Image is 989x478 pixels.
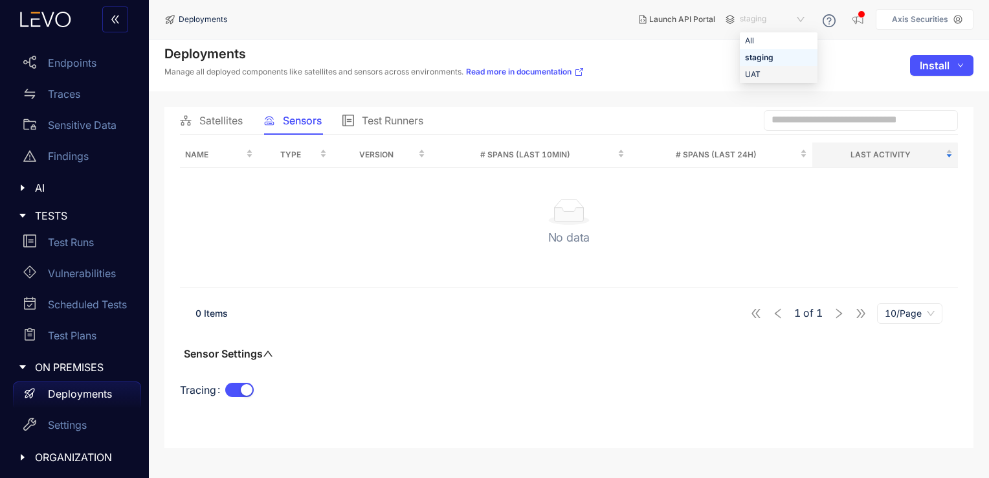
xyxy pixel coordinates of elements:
a: Test Runs [13,229,141,260]
p: Findings [48,150,89,162]
th: Version [332,142,430,168]
h4: Deployments [164,46,584,62]
span: caret-right [18,453,27,462]
div: TESTS [8,202,141,229]
span: Deployments [179,15,227,24]
span: swap [23,87,36,100]
span: # Spans (last 10min) [436,148,615,162]
span: Type [263,148,317,162]
p: Traces [48,88,80,100]
a: Endpoints [13,50,141,81]
span: 0 Items [195,308,228,319]
span: caret-right [18,363,27,372]
p: Vulnerabilities [48,267,116,279]
th: Type [258,142,332,168]
th: # Spans (last 10min) [430,142,630,168]
span: Sensors [283,115,322,126]
span: Version [337,148,416,162]
a: Traces [13,81,141,112]
div: staging [740,49,817,66]
button: Tracing [225,383,254,397]
span: caret-right [18,211,27,220]
span: up [263,348,273,359]
span: TESTS [35,210,131,222]
span: caret-right [18,183,27,192]
div: All [740,32,817,49]
span: Test Runners [362,115,423,126]
span: staging [740,9,807,30]
p: Test Runs [48,236,94,248]
a: Deployments [13,381,141,413]
a: Vulnerabilities [13,260,141,291]
span: Name [185,148,243,162]
span: ON PREMISES [35,361,131,373]
div: UAT [745,67,812,82]
span: 1 [816,307,823,319]
p: Sensitive Data [48,119,117,131]
span: warning [23,150,36,163]
th: # Spans (last 24h) [630,142,812,168]
p: Manage all deployed components like satellites and sensors across environments. [164,67,584,77]
div: No data [548,230,590,245]
a: Findings [13,143,141,174]
th: Name [180,142,258,168]
a: Sensitive Data [13,112,141,143]
span: Launch API Portal [649,15,715,24]
p: Deployments [48,388,112,400]
span: Satellites [199,115,243,126]
p: Test Plans [48,330,96,341]
span: Last Activity [817,148,943,162]
div: ORGANIZATION [8,444,141,471]
div: staging [745,51,812,65]
span: ORGANIZATION [35,451,131,463]
p: Endpoints [48,57,96,69]
button: double-left [102,6,128,32]
button: Installdown [910,55,973,76]
span: 1 [794,307,801,319]
p: Settings [48,419,87,431]
span: 10/Page [885,304,935,323]
button: Sensor Settingsup [180,347,277,360]
div: All [745,34,812,48]
a: Test Plans [13,323,141,354]
span: # Spans (last 24h) [635,148,797,162]
div: AI [8,174,141,201]
div: ON PREMISES [8,354,141,381]
button: Launch API Portal [628,9,726,30]
span: of [794,307,823,319]
span: Install [920,60,950,71]
span: double-left [110,14,120,26]
div: UAT [740,66,817,83]
a: Scheduled Tests [13,291,141,323]
a: Read more in documentation [466,67,584,77]
p: Axis Securities [892,15,948,24]
p: Scheduled Tests [48,299,127,310]
label: Tracing [180,380,225,400]
span: down [957,62,964,69]
a: Settings [13,413,141,444]
span: AI [35,182,131,194]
